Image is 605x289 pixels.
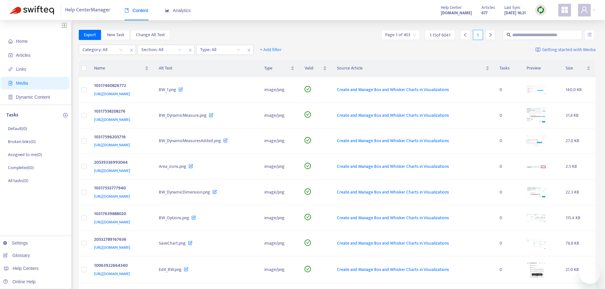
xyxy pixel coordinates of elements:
[481,10,487,16] strong: 677
[94,193,130,200] span: [URL][DOMAIN_NAME]
[159,137,221,144] span: BW_DynamicMeasuresAdded.png
[8,164,34,171] p: Completed ( 0 )
[159,86,176,93] span: BW_1.png
[566,86,591,93] div: 140.0 KB
[337,240,449,247] span: Create and Manage Box and Whisker Charts in Visualizations
[305,188,311,195] span: check-circle
[500,112,516,119] div: 0
[430,32,450,38] span: 1 - 15 of 6041
[566,163,591,170] div: 2.5 KB
[159,214,189,221] span: BW_Options.png
[8,125,27,132] p: Default ( 0 )
[102,30,130,40] button: New Task
[10,6,54,15] img: Swifteq
[159,240,186,247] span: SaveChart.png
[337,266,449,273] span: Create and Manage Box and Whisker Charts in Visualizations
[159,266,182,273] span: Edit_BW.png
[8,67,13,71] span: link
[8,138,36,145] p: Broken links ( 0 )
[305,137,311,143] span: check-circle
[89,60,154,77] th: Name
[504,10,526,16] strong: [DATE] 16:21
[561,60,596,77] th: Size
[84,31,96,38] span: Export
[63,113,68,117] span: plus-circle
[587,32,592,37] span: unordered-list
[3,279,36,284] a: Online Help
[259,60,300,77] th: Type
[581,6,588,14] span: user
[500,266,516,273] div: 0
[16,67,26,72] span: Links
[488,33,493,37] span: right
[94,210,146,219] div: 10317639888020
[337,188,449,196] span: Create and Manage Box and Whisker Charts in Visualizations
[566,189,591,196] div: 22.3 KB
[186,46,194,54] span: close
[337,65,484,72] span: Source Article
[566,137,591,144] div: 27.0 KB
[305,163,311,169] span: check-circle
[159,188,210,196] span: BW_DynamicDimension.png
[561,6,568,14] span: appstore
[165,8,169,13] span: area-chart
[566,112,591,119] div: 31.8 KB
[8,81,13,85] span: file-image
[337,163,449,170] span: Create and Manage Box and Whisker Charts in Visualizations
[305,86,311,92] span: check-circle
[566,214,591,221] div: 115.4 KB
[245,46,253,54] span: close
[299,60,332,77] th: Valid
[566,266,591,273] div: 21.0 KB
[264,65,290,72] span: Type
[131,30,170,40] button: Change Alt Text
[136,31,165,38] span: Change Alt Text
[305,111,311,118] span: check-circle
[337,214,449,221] span: Create and Manage Box and Whisker Charts in Visualizations
[337,86,449,93] span: Create and Manage Box and Whisker Charts in Visualizations
[94,219,130,225] span: [URL][DOMAIN_NAME]
[500,86,516,93] div: 0
[94,236,146,244] div: 20532789167636
[259,103,300,128] td: image/png
[94,159,146,167] div: 20539336993044
[481,4,495,11] span: Articles
[500,163,516,170] div: 0
[332,60,494,77] th: Source Article
[337,137,449,144] span: Create and Manage Box and Whisker Charts in Visualizations
[13,266,39,271] span: Help Centers
[507,33,511,37] span: search
[8,39,13,43] span: home
[159,112,207,119] span: BW_DynamicMeasure.png
[259,128,300,154] td: image/png
[94,142,130,148] span: [URL][DOMAIN_NAME]
[259,180,300,205] td: image/png
[527,108,546,123] img: media-preview
[94,65,144,72] span: Name
[305,65,321,72] span: Valid
[154,60,259,77] th: Alt Text
[527,85,546,94] img: media-preview
[8,151,42,158] p: Assigned to me ( 0 )
[259,77,300,103] td: image/png
[65,4,110,16] span: Help Center Manager
[94,262,146,270] div: 10063922664340
[535,45,595,55] a: Getting started with Media
[527,213,546,222] img: media-preview
[500,214,516,221] div: 0
[473,30,483,40] div: 1
[94,82,146,90] div: 10317460826772
[127,46,136,54] span: close
[94,91,130,97] span: [URL][DOMAIN_NAME]
[124,8,129,13] span: book
[337,112,449,119] span: Create and Manage Box and Whisker Charts in Visualizations
[566,65,586,72] span: Size
[94,167,130,174] span: [URL][DOMAIN_NAME]
[260,46,282,54] span: + Add filter
[259,154,300,180] td: image/png
[3,253,30,258] a: Glossary
[521,60,560,77] th: Preview
[94,244,130,251] span: [URL][DOMAIN_NAME]
[8,53,13,57] span: account-book
[6,111,18,119] p: Tasks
